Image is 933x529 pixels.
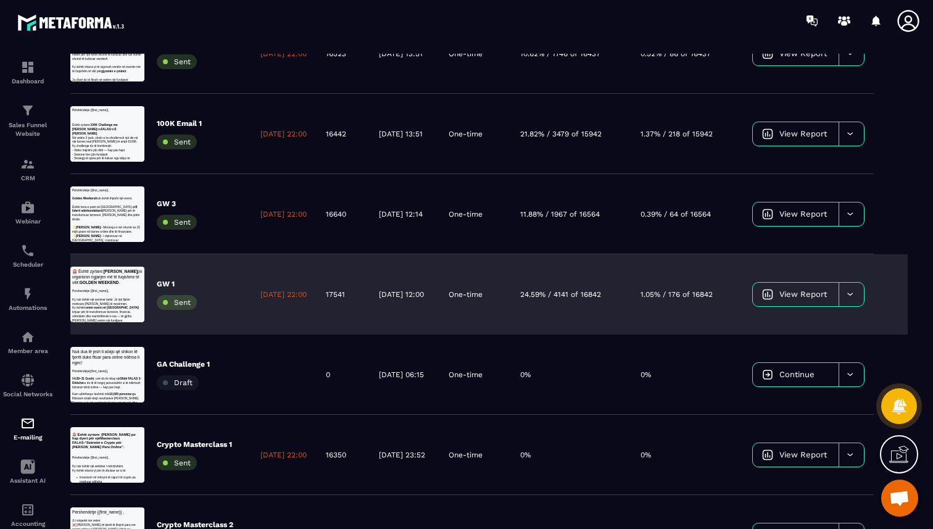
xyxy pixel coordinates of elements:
[6,38,241,79] p: Ky është momenti: zhvillohet më .
[779,129,827,138] span: View Report
[6,114,233,138] span: ku do të të tregoj personalisht si të ndërtosh biznesin tënd online — hap pas hapi.
[19,159,101,170] strong: [PERSON_NAME]
[111,52,207,63] strong: 19 [PERSON_NAME]
[6,79,241,135] p: Prej 3 javësh, pjesëmarrësit [PERSON_NAME] mësuar hap pas hapi — nga idetë e biznesit, tek oferta...
[6,57,241,98] p: Është zyrtare: nis më .
[20,243,35,258] img: scheduler
[20,373,35,388] img: social-network
[449,450,483,460] p: One-time
[6,6,241,20] p: Përshëndetje {{first_name}},
[326,450,346,460] p: 16350
[762,128,773,140] img: icon
[3,191,52,234] a: automationsautomationsWebinar
[881,480,918,517] div: Open chat
[6,123,241,151] p: Ky nuk është një webinar i mërzitshëm. Ky është shansi yt për të zbuluar se si të:
[762,209,773,220] img: icon
[3,434,52,441] p: E-mailing
[3,391,52,398] p: Social Networks
[779,49,827,58] span: View Report
[3,148,52,191] a: formationformationCRM
[762,369,773,380] img: icon
[31,161,241,202] li: Investosh në mënyrë të sigurt në crypto pa rrezikuar gjithçka
[6,131,241,172] p: Ky është shansi yt të sigurosh vendin në eventin më të fuqishëm të vitit për .
[3,450,52,493] a: Assistant AI
[520,289,601,299] p: 24.59% / 4141 of 16842
[762,449,773,460] img: icon
[20,502,35,517] img: accountant
[449,49,483,59] p: One-time
[157,119,202,128] p: 100K Email 1
[3,78,52,85] p: Dashboard
[762,289,773,300] img: icon
[6,131,241,338] p: ✨ – Mentorja e më shumë se 10 mijë grave në biznes online dhe liri financiare. ✨ – I diplomuar në...
[20,101,78,111] span: 29–31 Gusht
[379,289,424,299] p: [DATE] 12:00
[174,459,191,467] span: Sent
[326,289,345,299] p: 17541
[379,370,424,380] p: [DATE] 06:15
[6,6,241,25] p: Pershendetje {{first_name}} ,
[6,18,241,72] h3: 🚨 Është zyrtare: [PERSON_NAME] po hap dyert për një : .
[25,177,107,188] strong: Masterclass falas
[641,450,651,460] p: 0%
[260,450,307,460] p: [DATE] 22:00
[20,157,35,172] img: formation
[3,520,52,527] p: Accounting
[6,39,187,63] strong: Sezoni i fundit i 100K Challenge
[6,7,230,61] span: Nuk dua të jesh ti ai/ajo që shikon të tjerët duke fituar para online ndërsa ti ngec!
[6,45,176,72] em: “Sekretet e Crypto për [PERSON_NAME] Para Online”
[520,129,602,139] p: 21.82% / 3479 of 15942
[6,38,241,51] p: Ji i sinqertë me veten:
[157,279,197,289] p: GW 1
[260,289,307,299] p: [DATE] 22:00
[6,77,64,87] span: Përshëndetje
[6,98,241,126] p: Në vetëm 2 javë, zbulo si ta shndërrosh një ide në një biznes real [PERSON_NAME] të arrijë €100K.
[3,218,52,225] p: Webinar
[30,46,162,61] strong: GOLDEN WEEKEND
[110,7,225,23] strong: [PERSON_NAME]
[20,416,35,431] img: email
[174,57,191,66] span: Sent
[174,298,191,307] span: Sent
[520,450,531,460] p: 0%
[753,363,839,386] a: Continue
[6,62,241,117] p: po jep vlera të jashtëzakonshme — dhe pjesëmarrësit tashmë po shohin rezultate [PERSON_NAME]:
[20,60,35,75] img: formation
[6,35,86,46] strong: Golden Weekend
[6,31,165,58] strong: Masterclass FALAS
[326,49,346,59] p: 16523
[379,450,425,460] p: [DATE] 23:52
[6,58,157,82] strong: 100K Challenge me [PERSON_NAME]
[6,101,20,111] span: Më
[6,144,241,227] p: Nëse vazhdon të presësh dhe të hezitosh, asgjë nuk do të ndryshojë. Do të kalojë edhe një vit tje...
[641,289,713,299] p: 1.05% / 176 of 16842
[449,370,483,380] p: One-time
[779,289,827,299] span: View Report
[6,126,241,209] p: Ky challenge do të kombinojë: - Video trajnimi çdo ditë — hap pas hapi - Sesione live çdo fundjav...
[6,34,241,62] p: nuk është thjesht një event.
[6,62,241,131] p: Është hera e parë në [GEOGRAPHIC_DATA] që [PERSON_NAME] për të transformuar biznesin, [PERSON_NAM...
[260,49,307,59] p: [DATE] 22:00
[17,11,128,34] img: logo
[3,320,52,364] a: automationsautomationsMember area
[3,175,52,181] p: CRM
[6,117,241,269] p: 💬 : “Në [PERSON_NAME] krijova listën time me 3 ide biznesi dhe zgjodha një që është e realizueshm...
[102,72,134,83] strong: FALAS
[6,6,241,25] p: Pershendetje, {{first_name}} !
[6,62,241,144] p: ❌ A po vazhdon ende të luftosh financiarisht? ❌ Ende i premton vetes se “muajin tjetër” do të vep...
[379,49,423,59] p: [DATE] 13:51
[20,103,35,118] img: formation
[19,132,101,143] strong: [PERSON_NAME]
[3,304,52,311] p: Automations
[44,132,226,143] strong: i vetmi event në [GEOGRAPHIC_DATA]
[3,407,52,450] a: emailemailE-mailing
[379,129,423,139] p: [DATE] 13:51
[520,49,600,59] p: 10.62% / 1746 of 16437
[6,6,241,48] p: Pershendetje {{first_name}}, Ky Challenge është !
[3,261,52,268] p: Scheduler
[20,330,35,344] img: automations
[130,152,202,162] span: 10,000 persona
